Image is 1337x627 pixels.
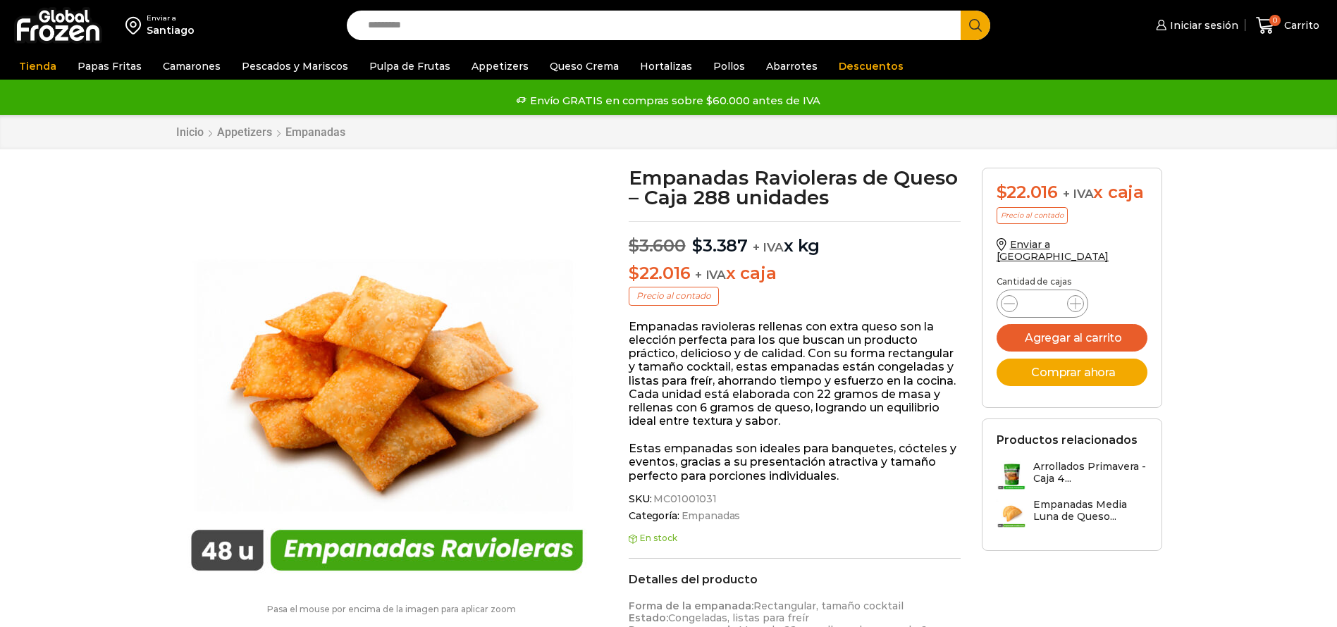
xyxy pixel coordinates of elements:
button: Agregar al carrito [997,324,1147,352]
span: + IVA [1063,187,1094,201]
div: x caja [997,182,1147,203]
a: Empanadas [285,125,346,139]
strong: Estado: [629,612,668,624]
a: Inicio [175,125,204,139]
p: Precio al contado [997,207,1068,224]
p: Pasa el mouse por encima de la imagen para aplicar zoom [175,604,608,614]
img: address-field-icon.svg [125,13,147,37]
span: 0 [1269,15,1281,26]
span: $ [997,182,1007,202]
p: Cantidad de cajas [997,277,1147,287]
span: + IVA [695,268,726,282]
span: $ [692,235,703,256]
p: x caja [629,263,961,284]
p: x kg [629,221,961,256]
span: Carrito [1281,18,1319,32]
a: Camarones [156,53,228,80]
a: Empanadas Media Luna de Queso... [997,499,1147,529]
bdi: 22.016 [997,182,1058,202]
a: Descuentos [832,53,911,80]
nav: Breadcrumb [175,125,346,139]
a: 0 Carrito [1252,9,1323,42]
bdi: 3.600 [629,235,686,256]
p: En stock [629,533,961,543]
a: Appetizers [216,125,273,139]
img: empanada-raviolera [175,168,598,590]
h2: Detalles del producto [629,573,961,586]
button: Search button [961,11,990,40]
span: + IVA [753,240,784,254]
bdi: 22.016 [629,263,690,283]
input: Product quantity [1029,294,1056,313]
span: Iniciar sesión [1166,18,1238,32]
strong: Forma de la empanada: [629,600,753,612]
h1: Empanadas Ravioleras de Queso – Caja 288 unidades [629,168,961,207]
p: Precio al contado [629,287,719,305]
span: $ [629,235,639,256]
bdi: 3.387 [692,235,748,256]
button: Comprar ahora [997,359,1147,386]
h3: Arrollados Primavera - Caja 4... [1033,461,1147,485]
a: Appetizers [464,53,536,80]
a: Papas Fritas [70,53,149,80]
a: Tienda [12,53,63,80]
p: Empanadas ravioleras rellenas con extra queso son la elección perfecta para los que buscan un pro... [629,320,961,428]
a: Pescados y Mariscos [235,53,355,80]
h3: Empanadas Media Luna de Queso... [1033,499,1147,523]
span: $ [629,263,639,283]
a: Empanadas [679,510,741,522]
span: Categoría: [629,510,961,522]
h2: Productos relacionados [997,433,1138,447]
span: SKU: [629,493,961,505]
a: Pulpa de Frutas [362,53,457,80]
a: Pollos [706,53,752,80]
a: Hortalizas [633,53,699,80]
a: Abarrotes [759,53,825,80]
a: Iniciar sesión [1152,11,1238,39]
a: Queso Crema [543,53,626,80]
span: MC01001031 [651,493,717,505]
div: Enviar a [147,13,195,23]
a: Enviar a [GEOGRAPHIC_DATA] [997,238,1109,263]
p: Estas empanadas son ideales para banquetes, cócteles y eventos, gracias a su presentación atracti... [629,442,961,483]
div: Santiago [147,23,195,37]
a: Arrollados Primavera - Caja 4... [997,461,1147,491]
